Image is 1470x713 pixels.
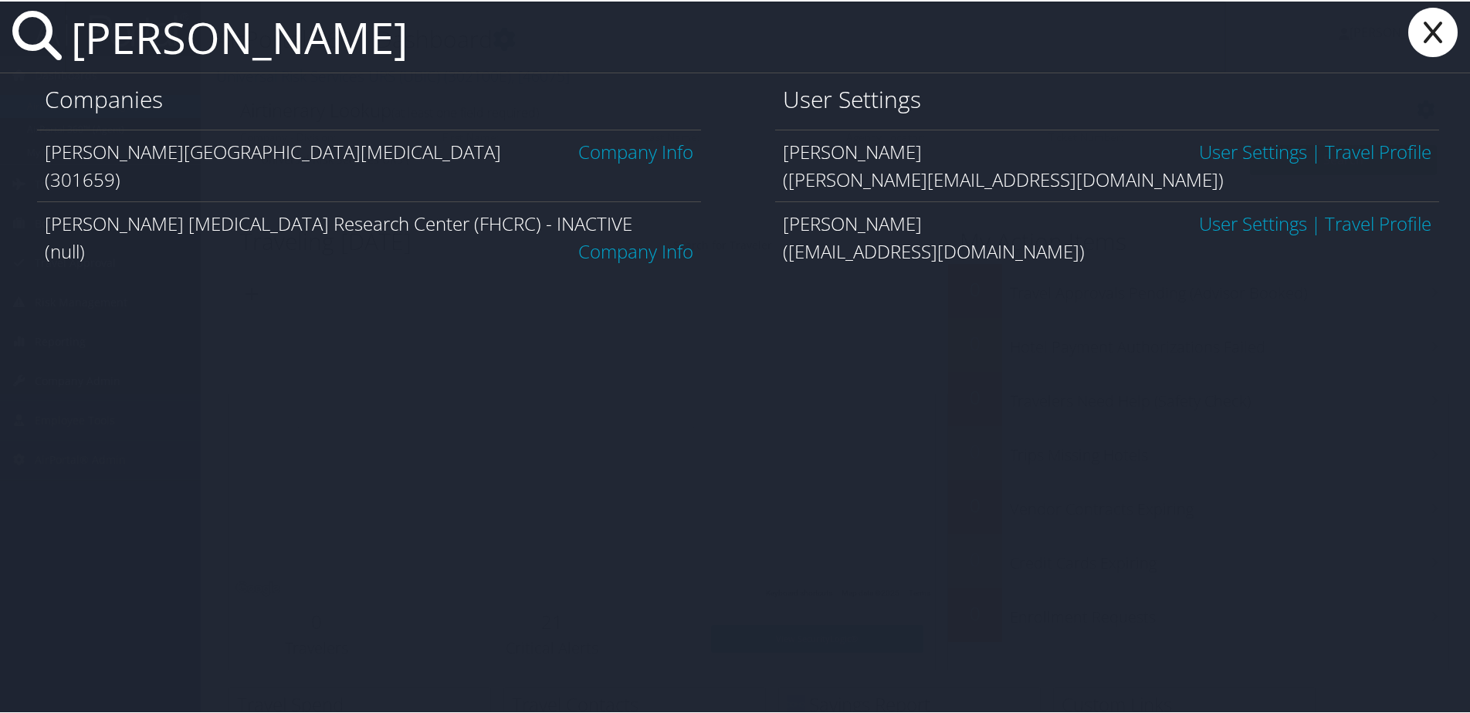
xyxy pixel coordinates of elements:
a: View OBT Profile [1325,137,1431,163]
div: (301659) [45,164,693,192]
a: Company Info [578,137,693,163]
a: User Settings [1199,209,1307,235]
a: View OBT Profile [1325,209,1431,235]
div: [PERSON_NAME] [MEDICAL_DATA] Research Center (FHCRC) - INACTIVE [45,208,693,236]
h1: User Settings [783,82,1431,114]
span: | [1307,209,1325,235]
span: [PERSON_NAME] [783,137,922,163]
a: User Settings [1199,137,1307,163]
div: (null) [45,236,693,264]
h1: Companies [45,82,693,114]
span: | [1307,137,1325,163]
a: Company Info [578,237,693,262]
span: [PERSON_NAME] [783,209,922,235]
span: [PERSON_NAME][GEOGRAPHIC_DATA][MEDICAL_DATA] [45,137,501,163]
div: ([EMAIL_ADDRESS][DOMAIN_NAME]) [783,236,1431,264]
div: ([PERSON_NAME][EMAIL_ADDRESS][DOMAIN_NAME]) [783,164,1431,192]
